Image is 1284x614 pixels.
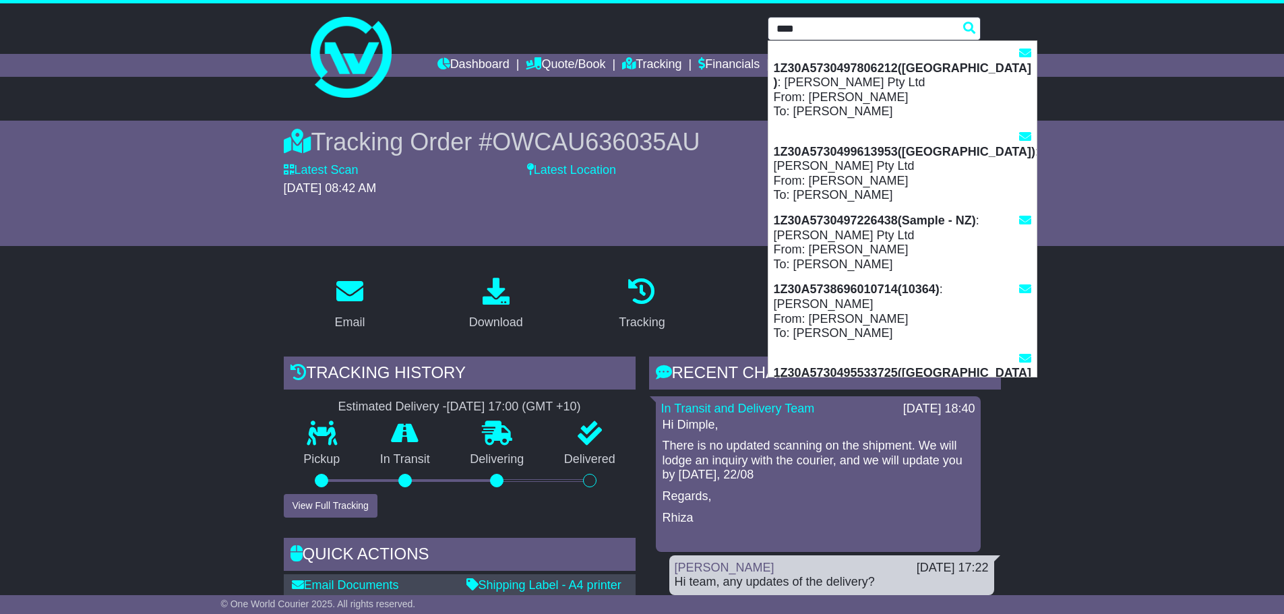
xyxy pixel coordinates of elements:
[663,511,974,526] p: Rhiza
[768,125,1037,208] div: : [PERSON_NAME] Pty Ltd From: [PERSON_NAME] To: [PERSON_NAME]
[663,418,974,433] p: Hi Dimple,
[663,439,974,483] p: There is no updated scanning on the shipment. We will lodge an inquiry with the courier, and we w...
[774,282,940,296] strong: 1Z30A5738696010714(10364)
[284,400,636,415] div: Estimated Delivery -
[774,145,1036,158] strong: 1Z30A5730499613953([GEOGRAPHIC_DATA])
[466,578,621,592] a: Shipping Label - A4 printer
[619,313,665,332] div: Tracking
[284,181,377,195] span: [DATE] 08:42 AM
[284,452,361,467] p: Pickup
[284,357,636,393] div: Tracking history
[761,273,816,336] a: Pricing
[284,538,636,574] div: Quick Actions
[661,402,815,415] a: In Transit and Delivery Team
[284,127,1001,156] div: Tracking Order #
[663,489,974,504] p: Regards,
[292,578,399,592] a: Email Documents
[649,357,1001,393] div: RECENT CHAT
[334,313,365,332] div: Email
[437,54,510,77] a: Dashboard
[774,61,1032,90] strong: 1Z30A5730497806212([GEOGRAPHIC_DATA] )
[492,128,700,156] span: OWCAU636035AU
[469,313,523,332] div: Download
[768,208,1037,277] div: : [PERSON_NAME] Pty Ltd From: [PERSON_NAME] To: [PERSON_NAME]
[675,575,989,590] div: Hi team, any updates of the delivery?
[774,214,976,227] strong: 1Z30A5730497226438(Sample - NZ)
[774,366,1032,394] strong: 1Z30A5730495533725([GEOGRAPHIC_DATA] 2025)
[610,273,673,336] a: Tracking
[698,54,760,77] a: Financials
[903,402,975,417] div: [DATE] 18:40
[917,561,989,576] div: [DATE] 17:22
[675,561,774,574] a: [PERSON_NAME]
[526,54,605,77] a: Quote/Book
[460,273,532,336] a: Download
[768,41,1037,125] div: : [PERSON_NAME] Pty Ltd From: [PERSON_NAME] To: [PERSON_NAME]
[221,598,416,609] span: © One World Courier 2025. All rights reserved.
[768,346,1037,430] div: : Ocean Media From: [PERSON_NAME] To: [PERSON_NAME]
[326,273,373,336] a: Email
[284,494,377,518] button: View Full Tracking
[544,452,636,467] p: Delivered
[450,452,545,467] p: Delivering
[447,400,581,415] div: [DATE] 17:00 (GMT +10)
[360,452,450,467] p: In Transit
[768,277,1037,346] div: : [PERSON_NAME] From: [PERSON_NAME] To: [PERSON_NAME]
[622,54,681,77] a: Tracking
[527,163,616,178] label: Latest Location
[284,163,359,178] label: Latest Scan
